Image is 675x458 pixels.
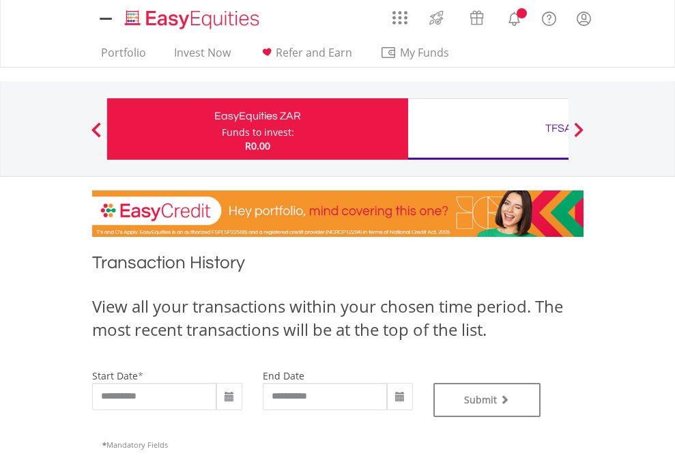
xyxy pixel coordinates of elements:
a: Vouchers [457,3,497,29]
div: View all your transactions within your chosen time period. The most recent transactions will be a... [92,295,584,342]
a: AppsGrid [384,3,416,25]
div: Funds to invest: [222,126,294,139]
img: grid-menu-icon.svg [392,10,407,25]
a: Refer and Earn [253,46,358,67]
button: Next [565,129,592,143]
button: Previous [83,129,110,143]
a: Invest Now [169,46,236,67]
label: end date [263,369,304,382]
div: EasyEquities ZAR [115,106,400,126]
span: Refer and Earn [276,45,352,60]
a: Portfolio [96,46,152,67]
img: EasyCredit Promotion Banner [92,190,584,237]
span: My Funds [380,44,470,61]
label: start date [92,369,138,382]
img: thrive-v2.svg [425,7,448,29]
button: Submit [433,383,541,417]
img: vouchers-v2.svg [465,7,488,29]
a: My Profile [566,3,601,33]
h1: Transaction History [92,251,584,281]
span: Mandatory Fields [102,440,168,450]
img: EasyEquities_Logo.png [122,8,265,31]
a: FAQ's and Support [532,3,566,31]
span: R0.00 [245,139,270,152]
a: Home page [119,3,265,31]
a: Notifications [497,3,532,31]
